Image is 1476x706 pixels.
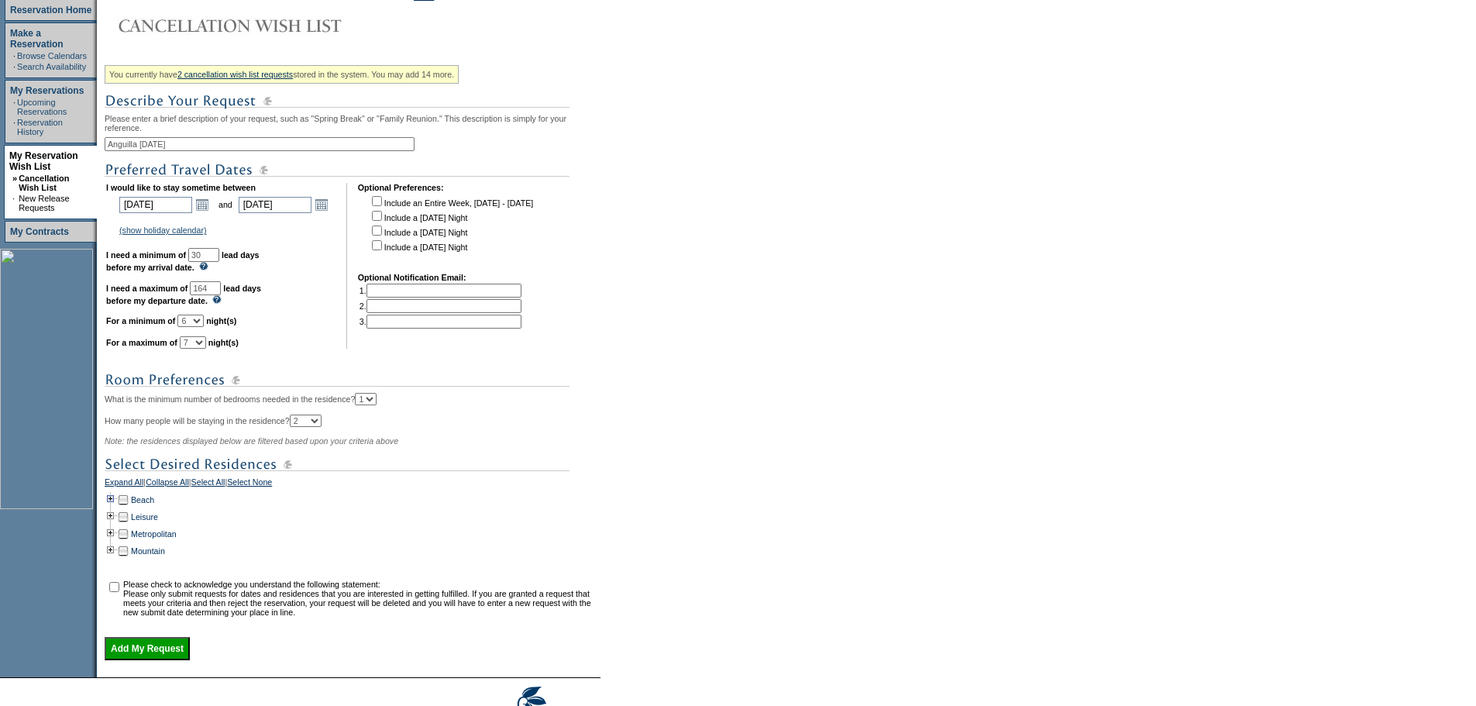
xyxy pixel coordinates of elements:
[9,150,78,172] a: My Reservation Wish List
[105,477,143,491] a: Expand All
[105,60,597,660] div: Please enter a brief description of your request, such as "Spring Break" or "Family Reunion." Thi...
[17,62,86,71] a: Search Availability
[106,183,256,192] b: I would like to stay sometime between
[13,118,15,136] td: ·
[131,512,158,522] a: Leisure
[19,194,69,212] a: New Release Requests
[105,370,569,390] img: subTtlRoomPreferences.gif
[105,436,398,446] span: Note: the residences displayed below are filtered based upon your criteria above
[360,299,521,313] td: 2.
[360,315,521,329] td: 3.
[146,477,189,491] a: Collapse All
[13,98,15,116] td: ·
[10,226,69,237] a: My Contracts
[106,250,186,260] b: I need a minimum of
[106,338,177,347] b: For a maximum of
[360,284,521,298] td: 1.
[369,194,533,262] td: Include an Entire Week, [DATE] - [DATE] Include a [DATE] Night Include a [DATE] Night Include a [...
[239,197,311,213] input: Date format: M/D/Y. Shortcut keys: [T] for Today. [UP] or [.] for Next Day. [DOWN] or [,] for Pre...
[10,28,64,50] a: Make a Reservation
[10,85,84,96] a: My Reservations
[358,183,444,192] b: Optional Preferences:
[191,477,225,491] a: Select All
[106,250,260,272] b: lead days before my arrival date.
[19,174,69,192] a: Cancellation Wish List
[194,196,211,213] a: Open the calendar popup.
[13,51,15,60] td: ·
[17,51,87,60] a: Browse Calendars
[105,637,190,660] input: Add My Request
[358,273,466,282] b: Optional Notification Email:
[177,70,293,79] a: 2 cancellation wish list requests
[123,580,595,617] td: Please check to acknowledge you understand the following statement: Please only submit requests f...
[12,194,17,212] td: ·
[212,295,222,304] img: questionMark_lightBlue.gif
[131,529,177,539] a: Metropolitan
[10,5,91,15] a: Reservation Home
[106,284,261,305] b: lead days before my departure date.
[105,65,459,84] div: You currently have stored in the system. You may add 14 more.
[106,284,188,293] b: I need a maximum of
[17,118,63,136] a: Reservation History
[119,197,192,213] input: Date format: M/D/Y. Shortcut keys: [T] for Today. [UP] or [.] for Next Day. [DOWN] or [,] for Pre...
[106,316,175,325] b: For a minimum of
[105,10,415,41] img: Cancellation Wish List
[206,316,236,325] b: night(s)
[12,174,17,183] b: »
[131,546,165,556] a: Mountain
[119,226,207,235] a: (show holiday calendar)
[313,196,330,213] a: Open the calendar popup.
[131,495,154,505] a: Beach
[227,477,272,491] a: Select None
[199,262,208,270] img: questionMark_lightBlue.gif
[208,338,239,347] b: night(s)
[17,98,67,116] a: Upcoming Reservations
[105,477,597,491] div: | | |
[13,62,15,71] td: ·
[216,194,235,215] td: and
